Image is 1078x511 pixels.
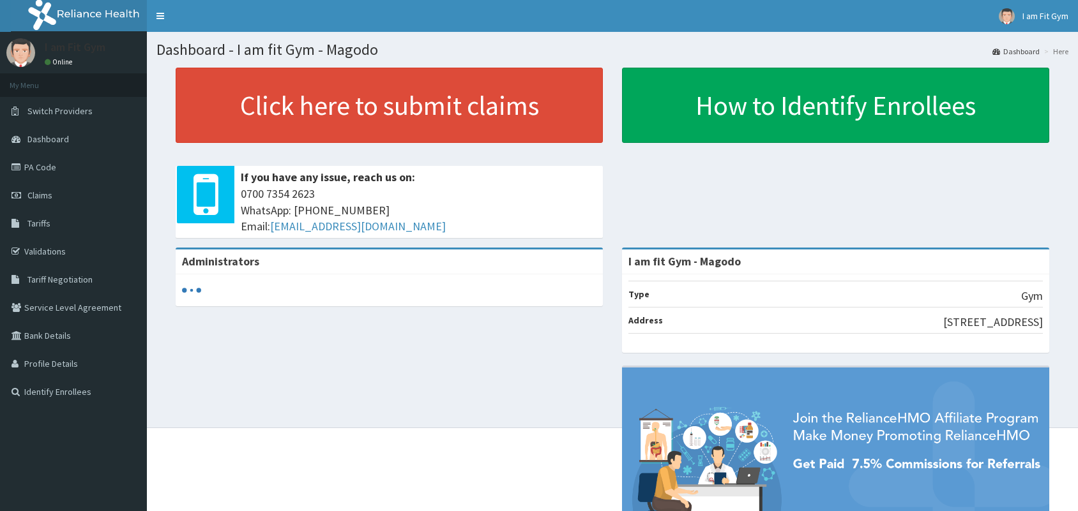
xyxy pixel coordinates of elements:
[1021,288,1043,304] p: Gym
[27,105,93,117] span: Switch Providers
[1041,46,1068,57] li: Here
[45,41,105,53] p: I am Fit Gym
[999,8,1015,24] img: User Image
[27,189,52,201] span: Claims
[628,315,663,326] b: Address
[182,254,259,269] b: Administrators
[27,218,50,229] span: Tariffs
[6,38,35,67] img: User Image
[270,219,446,233] a: [EMAIL_ADDRESS][DOMAIN_NAME]
[156,41,1068,58] h1: Dashboard - I am fit Gym - Magodo
[27,133,69,145] span: Dashboard
[628,288,649,300] b: Type
[241,186,596,235] span: 0700 7354 2623 WhatsApp: [PHONE_NUMBER] Email:
[992,46,1040,57] a: Dashboard
[45,57,75,66] a: Online
[176,68,603,143] a: Click here to submit claims
[241,170,415,184] b: If you have any issue, reach us on:
[27,274,93,285] span: Tariff Negotiation
[622,68,1049,143] a: How to Identify Enrollees
[182,281,201,300] svg: audio-loading
[628,254,741,269] strong: I am fit Gym - Magodo
[1022,10,1068,22] span: I am Fit Gym
[943,314,1043,330] p: [STREET_ADDRESS]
